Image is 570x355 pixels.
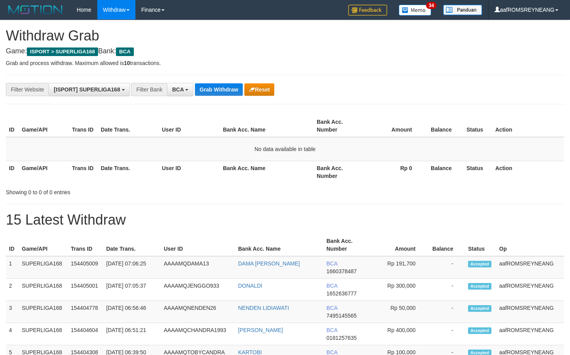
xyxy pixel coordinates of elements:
td: AAAAMQDAMA13 [161,256,235,279]
span: Accepted [468,305,491,312]
button: Grab Withdraw [195,83,243,96]
span: BCA [326,283,337,289]
td: [DATE] 07:06:25 [103,256,161,279]
a: NENDEN LIDIAWATI [238,305,289,311]
th: Bank Acc. Number [314,115,364,137]
span: Accepted [468,327,491,334]
td: 2 [6,279,19,301]
strong: 10 [124,60,130,66]
td: SUPERLIGA168 [19,323,68,345]
span: Copy 0181257635 to clipboard [326,335,357,341]
th: Balance [427,234,465,256]
th: Action [492,161,564,183]
th: ID [6,234,19,256]
th: Bank Acc. Name [220,115,314,137]
th: Bank Acc. Number [314,161,364,183]
th: User ID [159,115,220,137]
a: [PERSON_NAME] [238,327,283,333]
th: Game/API [19,115,69,137]
td: aafROMSREYNEANG [496,279,564,301]
th: Trans ID [69,115,98,137]
th: Action [492,115,564,137]
img: Button%20Memo.svg [399,5,431,16]
td: SUPERLIGA168 [19,279,68,301]
span: Accepted [468,261,491,267]
button: Reset [244,83,274,96]
td: AAAAMQJENGGO933 [161,279,235,301]
td: aafROMSREYNEANG [496,323,564,345]
th: Status [465,234,496,256]
span: BCA [326,260,337,267]
span: Accepted [468,283,491,290]
td: SUPERLIGA168 [19,301,68,323]
img: MOTION_logo.png [6,4,65,16]
td: - [427,301,465,323]
th: Trans ID [69,161,98,183]
td: 3 [6,301,19,323]
td: Rp 300,000 [371,279,427,301]
td: AAAAMQCHANDRA1993 [161,323,235,345]
td: AAAAMQNENDEN26 [161,301,235,323]
td: 154405001 [68,279,103,301]
div: Filter Website [6,83,49,96]
a: DONALDI [238,283,262,289]
th: Amount [364,115,424,137]
h1: Withdraw Grab [6,28,564,44]
th: ID [6,115,19,137]
th: Game/API [19,234,68,256]
td: Rp 400,000 [371,323,427,345]
td: - [427,323,465,345]
span: Copy 1652636777 to clipboard [326,290,357,297]
span: Copy 7495145565 to clipboard [326,313,357,319]
span: Copy 1660378487 to clipboard [326,268,357,274]
th: User ID [159,161,220,183]
th: Trans ID [68,234,103,256]
h1: 15 Latest Withdraw [6,212,564,228]
div: Showing 0 to 0 of 0 entries [6,185,232,196]
h4: Game: Bank: [6,47,564,55]
th: User ID [161,234,235,256]
th: Balance [424,161,463,183]
div: Filter Bank [131,83,167,96]
span: BCA [116,47,133,56]
td: 4 [6,323,19,345]
th: Date Trans. [98,115,159,137]
td: aafROMSREYNEANG [496,301,564,323]
td: [DATE] 06:51:21 [103,323,161,345]
th: Bank Acc. Name [220,161,314,183]
th: Bank Acc. Number [323,234,371,256]
th: Rp 0 [364,161,424,183]
th: Status [463,115,492,137]
th: ID [6,161,19,183]
th: Status [463,161,492,183]
td: 154405009 [68,256,103,279]
th: Date Trans. [103,234,161,256]
span: BCA [172,86,184,93]
th: Bank Acc. Name [235,234,323,256]
td: No data available in table [6,137,564,161]
span: ISPORT > SUPERLIGA168 [27,47,98,56]
th: Game/API [19,161,69,183]
img: panduan.png [443,5,482,15]
span: [ISPORT] SUPERLIGA168 [54,86,120,93]
span: BCA [326,305,337,311]
th: Op [496,234,564,256]
button: BCA [167,83,193,96]
button: [ISPORT] SUPERLIGA168 [49,83,130,96]
td: aafROMSREYNEANG [496,256,564,279]
a: DAMA [PERSON_NAME] [238,260,300,267]
span: 34 [426,2,437,9]
td: - [427,279,465,301]
th: Date Trans. [98,161,159,183]
td: Rp 191,700 [371,256,427,279]
p: Grab and process withdraw. Maximum allowed is transactions. [6,59,564,67]
img: Feedback.jpg [348,5,387,16]
th: Amount [371,234,427,256]
td: Rp 50,000 [371,301,427,323]
td: [DATE] 06:56:46 [103,301,161,323]
td: 1 [6,256,19,279]
td: 154404778 [68,301,103,323]
td: 154404604 [68,323,103,345]
th: Balance [424,115,463,137]
td: - [427,256,465,279]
